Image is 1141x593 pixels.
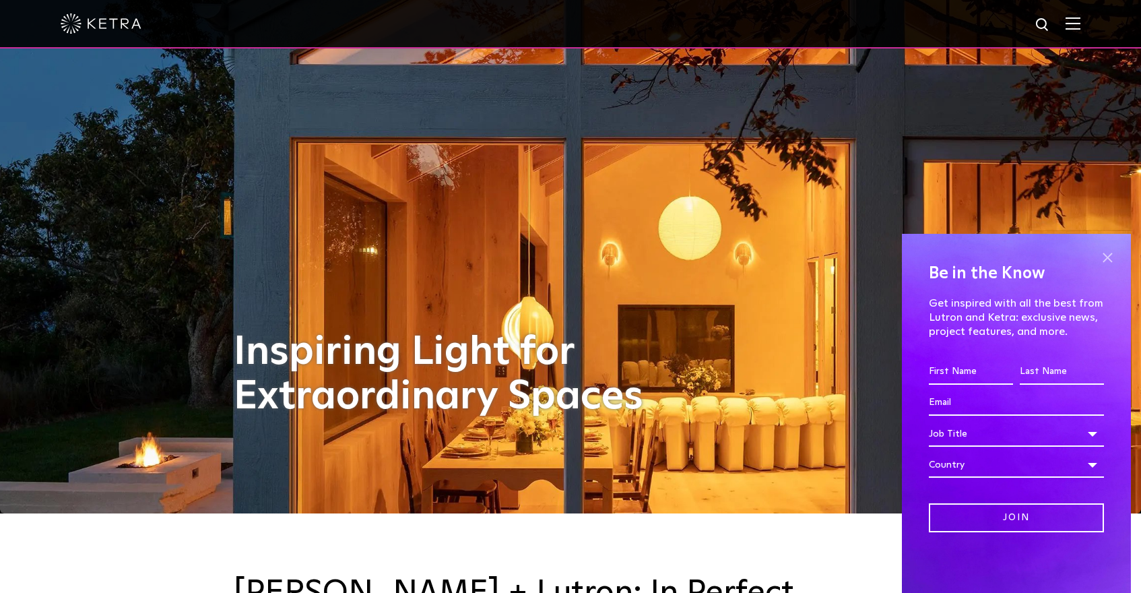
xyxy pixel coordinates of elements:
img: ketra-logo-2019-white [61,13,141,34]
h4: Be in the Know [929,261,1104,286]
input: Join [929,503,1104,532]
p: Get inspired with all the best from Lutron and Ketra: exclusive news, project features, and more. [929,296,1104,338]
input: Last Name [1020,359,1104,385]
input: First Name [929,359,1013,385]
div: Country [929,452,1104,478]
img: search icon [1035,17,1051,34]
div: Job Title [929,421,1104,447]
h1: Inspiring Light for Extraordinary Spaces [234,330,672,419]
img: Hamburger%20Nav.svg [1066,17,1080,30]
input: Email [929,390,1104,416]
